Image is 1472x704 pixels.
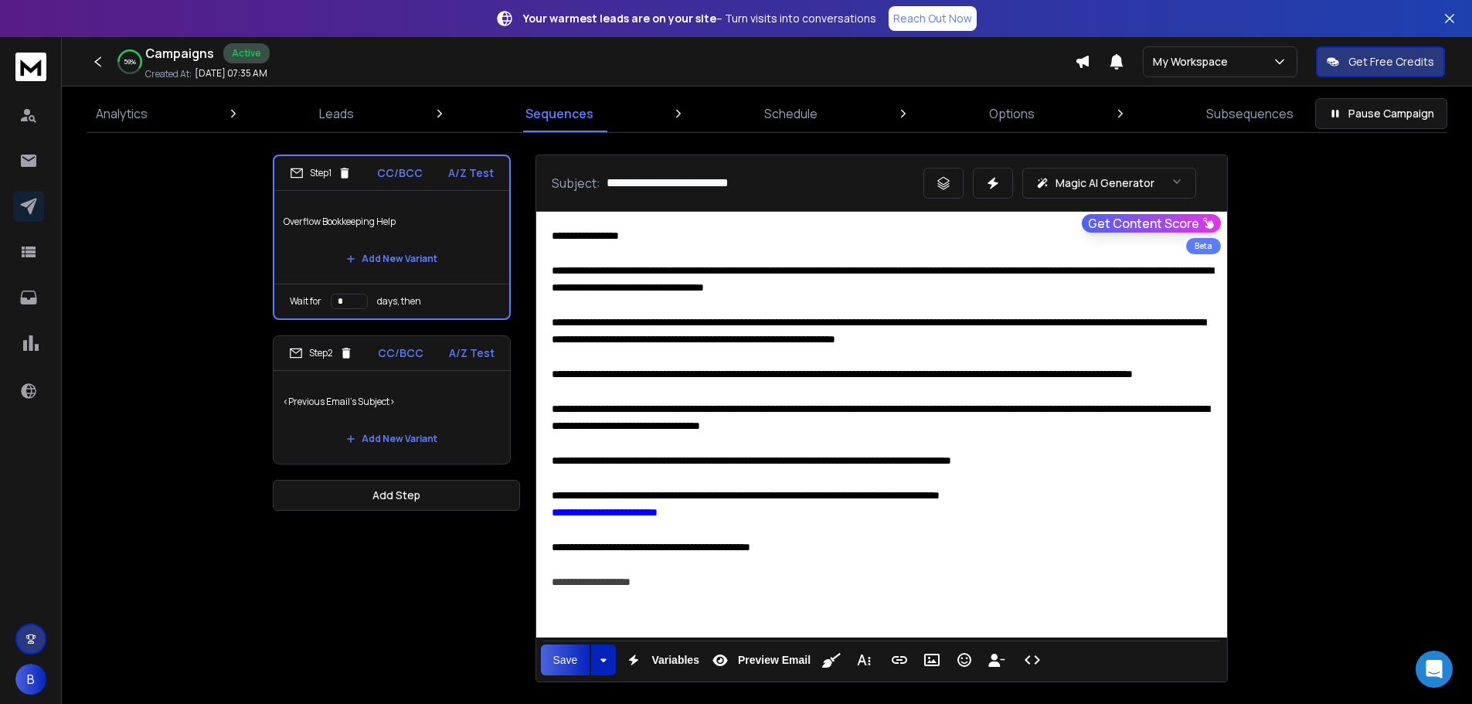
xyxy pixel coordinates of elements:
[377,295,421,308] p: days, then
[195,67,267,80] p: [DATE] 07:35 AM
[755,95,827,132] a: Schedule
[310,95,363,132] a: Leads
[273,155,511,320] li: Step1CC/BCCA/Z TestOverflow Bookkeeping HelpAdd New VariantWait fordays, then
[273,480,520,511] button: Add Step
[849,644,879,675] button: More Text
[145,44,214,63] h1: Campaigns
[1056,175,1154,191] p: Magic AI Generator
[319,104,354,123] p: Leads
[1022,168,1196,199] button: Magic AI Generator
[950,644,979,675] button: Emoticons
[541,644,590,675] button: Save
[15,664,46,695] button: B
[525,104,593,123] p: Sequences
[377,165,423,181] p: CC/BCC
[15,53,46,81] img: logo
[1197,95,1303,132] a: Subsequences
[124,57,136,66] p: 59 %
[96,104,148,123] p: Analytics
[893,11,972,26] p: Reach Out Now
[289,346,353,360] div: Step 2
[1348,54,1434,70] p: Get Free Credits
[1186,238,1221,254] div: Beta
[917,644,947,675] button: Insert Image (Ctrl+P)
[982,644,1011,675] button: Insert Unsubscribe Link
[735,654,814,667] span: Preview Email
[283,380,501,423] p: <Previous Email's Subject>
[764,104,818,123] p: Schedule
[523,11,716,26] strong: Your warmest leads are on your site
[87,95,157,132] a: Analytics
[1316,46,1445,77] button: Get Free Credits
[552,174,600,192] p: Subject:
[1153,54,1234,70] p: My Workspace
[889,6,977,31] a: Reach Out Now
[817,644,846,675] button: Clean HTML
[648,654,702,667] span: Variables
[145,68,192,80] p: Created At:
[1018,644,1047,675] button: Code View
[334,423,450,454] button: Add New Variant
[523,11,876,26] p: – Turn visits into conversations
[334,243,450,274] button: Add New Variant
[273,335,511,464] li: Step2CC/BCCA/Z Test<Previous Email's Subject>Add New Variant
[1416,651,1453,688] div: Open Intercom Messenger
[284,200,500,243] p: Overflow Bookkeeping Help
[1082,214,1221,233] button: Get Content Score
[619,644,702,675] button: Variables
[885,644,914,675] button: Insert Link (Ctrl+K)
[223,43,270,63] div: Active
[290,295,321,308] p: Wait for
[378,345,423,361] p: CC/BCC
[705,644,814,675] button: Preview Email
[980,95,1044,132] a: Options
[1206,104,1294,123] p: Subsequences
[290,166,352,180] div: Step 1
[516,95,603,132] a: Sequences
[989,104,1035,123] p: Options
[1315,98,1447,129] button: Pause Campaign
[448,165,494,181] p: A/Z Test
[449,345,495,361] p: A/Z Test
